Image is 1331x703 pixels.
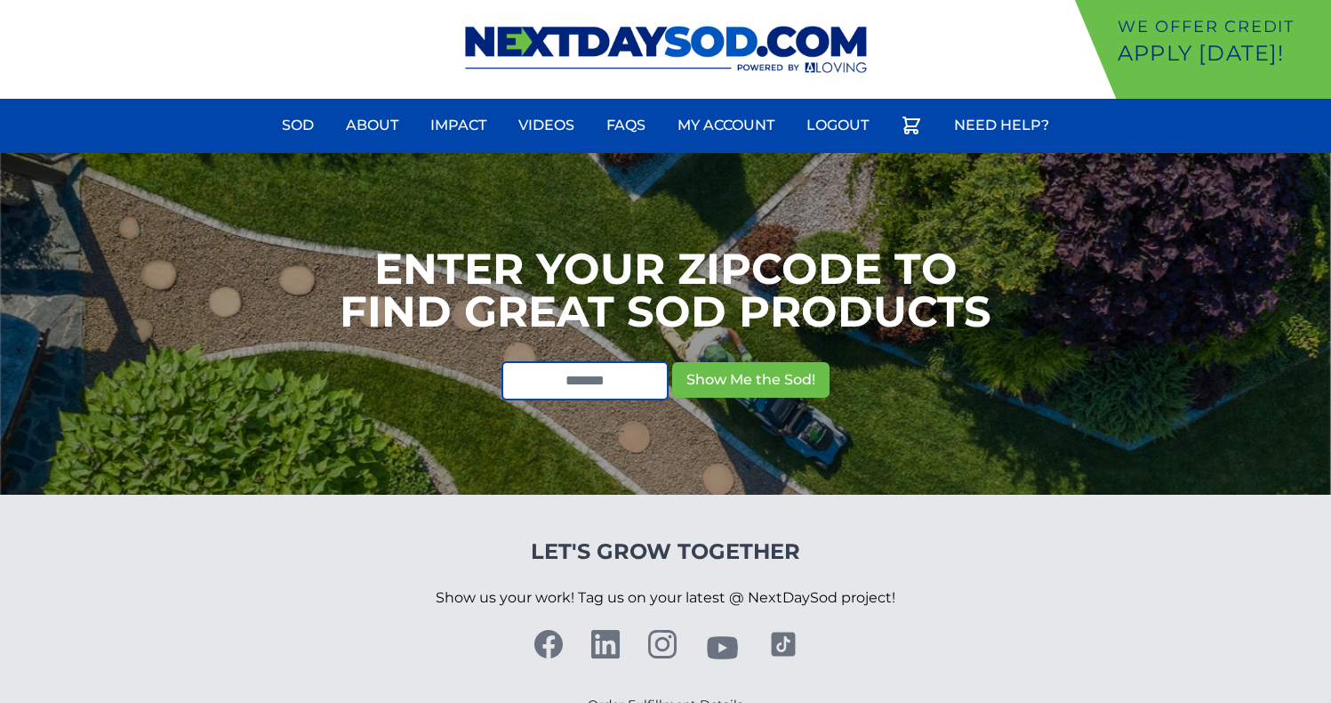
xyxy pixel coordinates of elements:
button: Show Me the Sod! [672,362,830,398]
p: Show us your work! Tag us on your latest @ NextDaySod project! [436,566,895,630]
a: Sod [271,104,325,147]
p: Apply [DATE]! [1118,39,1324,68]
p: We offer Credit [1118,14,1324,39]
h4: Let's Grow Together [436,537,895,566]
h1: Enter your Zipcode to Find Great Sod Products [340,247,991,333]
a: About [335,104,409,147]
a: Videos [508,104,585,147]
a: My Account [667,104,785,147]
a: Logout [796,104,879,147]
a: Need Help? [943,104,1060,147]
a: FAQs [596,104,656,147]
a: Impact [420,104,497,147]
